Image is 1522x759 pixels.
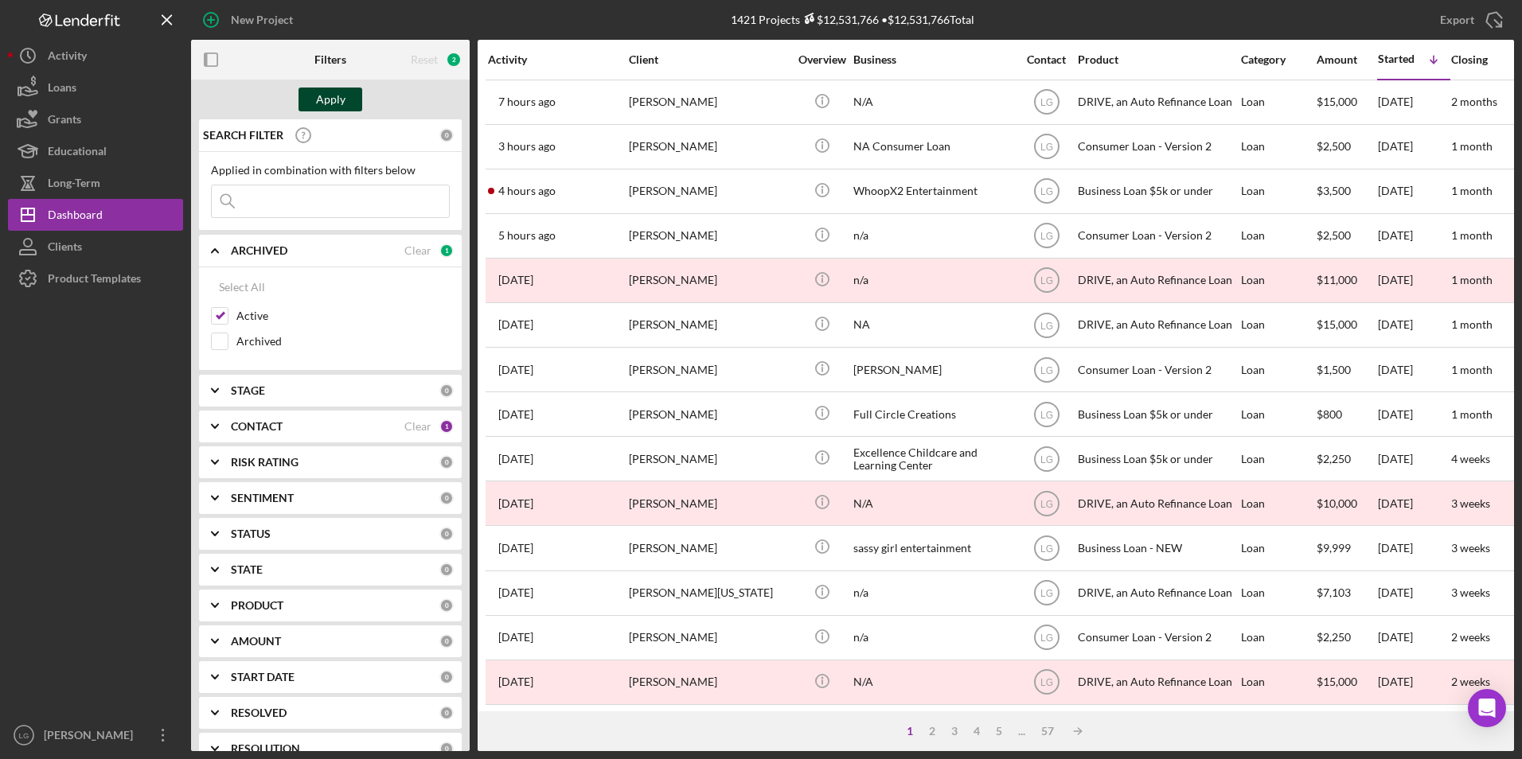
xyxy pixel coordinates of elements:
text: LG [1040,543,1052,555]
div: Amount [1317,53,1376,66]
div: [DATE] [1378,438,1450,480]
div: n/a [853,259,1013,302]
div: [DATE] [1378,572,1450,614]
div: Product [1078,53,1237,66]
div: Client [629,53,788,66]
div: 0 [439,455,454,469]
b: PRODUCT [231,599,283,612]
time: 3 weeks [1451,541,1490,555]
text: LG [1040,97,1052,108]
time: 1 month [1451,363,1493,376]
div: Loan [1241,170,1315,212]
button: LG[PERSON_NAME] [8,719,183,751]
div: 0 [439,634,454,648]
div: [PERSON_NAME] [629,661,788,703]
div: [PERSON_NAME] [629,348,788,391]
time: 1 month [1451,273,1493,286]
time: 2025-08-29 15:44 [498,364,533,376]
div: Loan [1241,438,1315,480]
div: n/a [853,706,1013,748]
div: [PERSON_NAME] [629,215,788,257]
time: 2025-09-09 14:48 [498,95,556,108]
b: STATUS [231,527,271,540]
text: LG [1040,498,1052,509]
div: NA Consumer Loan [853,126,1013,168]
div: Loan [1241,617,1315,659]
time: 1 month [1451,407,1493,421]
div: [DATE] [1378,170,1450,212]
text: LG [1040,632,1052,644]
div: Open Intercom Messenger [1468,689,1506,727]
div: [DATE] [1378,393,1450,435]
button: Activity [8,40,183,72]
div: 1 [439,243,454,258]
div: Consumer Loan - Version 2 [1078,706,1237,748]
div: New Project [231,4,293,36]
text: LG [1040,364,1052,376]
b: ARCHIVED [231,244,287,257]
div: Loan [1241,393,1315,435]
button: Export [1424,4,1514,36]
div: [PERSON_NAME] [629,617,788,659]
div: Consumer Loan - Version 2 [1078,215,1237,257]
div: 1 [439,419,454,434]
div: $12,531,766 [800,13,879,26]
time: 2 weeks [1451,630,1490,644]
div: Grants [48,103,81,139]
text: LG [1040,677,1052,688]
div: [PERSON_NAME] [853,348,1013,391]
div: Consumer Loan - Version 2 [1078,126,1237,168]
a: Dashboard [8,199,183,231]
div: n/a [853,572,1013,614]
time: 2025-08-29 16:27 [498,408,533,421]
div: n/a [853,617,1013,659]
label: Archived [236,333,450,349]
label: Active [236,308,450,324]
div: Loan [1241,706,1315,748]
div: Educational [48,135,107,171]
div: [PERSON_NAME] [629,170,788,212]
b: AMOUNT [231,635,281,648]
div: [DATE] [1378,81,1450,123]
div: Clear [404,244,431,257]
span: $2,500 [1317,228,1351,242]
div: NA [853,304,1013,346]
div: [PERSON_NAME] [629,126,788,168]
time: 2025-08-25 14:25 [498,497,533,510]
div: [PERSON_NAME] [629,706,788,748]
button: Long-Term [8,167,183,199]
text: LG [1040,320,1052,331]
div: 1 [899,725,921,738]
b: STAGE [231,384,265,397]
div: ... [1010,725,1033,738]
time: 3 weeks [1451,586,1490,599]
div: Clients [48,231,82,267]
div: 0 [439,128,454,142]
div: Started [1378,53,1415,65]
button: Loans [8,72,183,103]
div: n/a [853,215,1013,257]
div: $11,000 [1317,259,1376,302]
div: 0 [439,491,454,505]
div: Business Loan - NEW [1078,527,1237,569]
div: [PERSON_NAME] [629,81,788,123]
time: 2025-09-09 17:19 [498,229,556,242]
div: 0 [439,741,454,756]
div: WhoopX2 Entertainment [853,170,1013,212]
div: $2,250 [1317,438,1376,480]
div: [PERSON_NAME] [629,482,788,524]
div: $7,103 [1317,572,1376,614]
div: 3 [943,725,966,738]
div: [DATE] [1378,617,1450,659]
div: 1421 Projects • $12,531,766 Total [731,13,974,26]
div: Apply [316,88,345,111]
div: Consumer Loan - Version 2 [1078,348,1237,391]
div: Loan [1241,126,1315,168]
div: Loan [1241,304,1315,346]
div: Loan [1241,215,1315,257]
div: N/A [853,482,1013,524]
div: $2,250 [1317,617,1376,659]
button: Apply [299,88,362,111]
